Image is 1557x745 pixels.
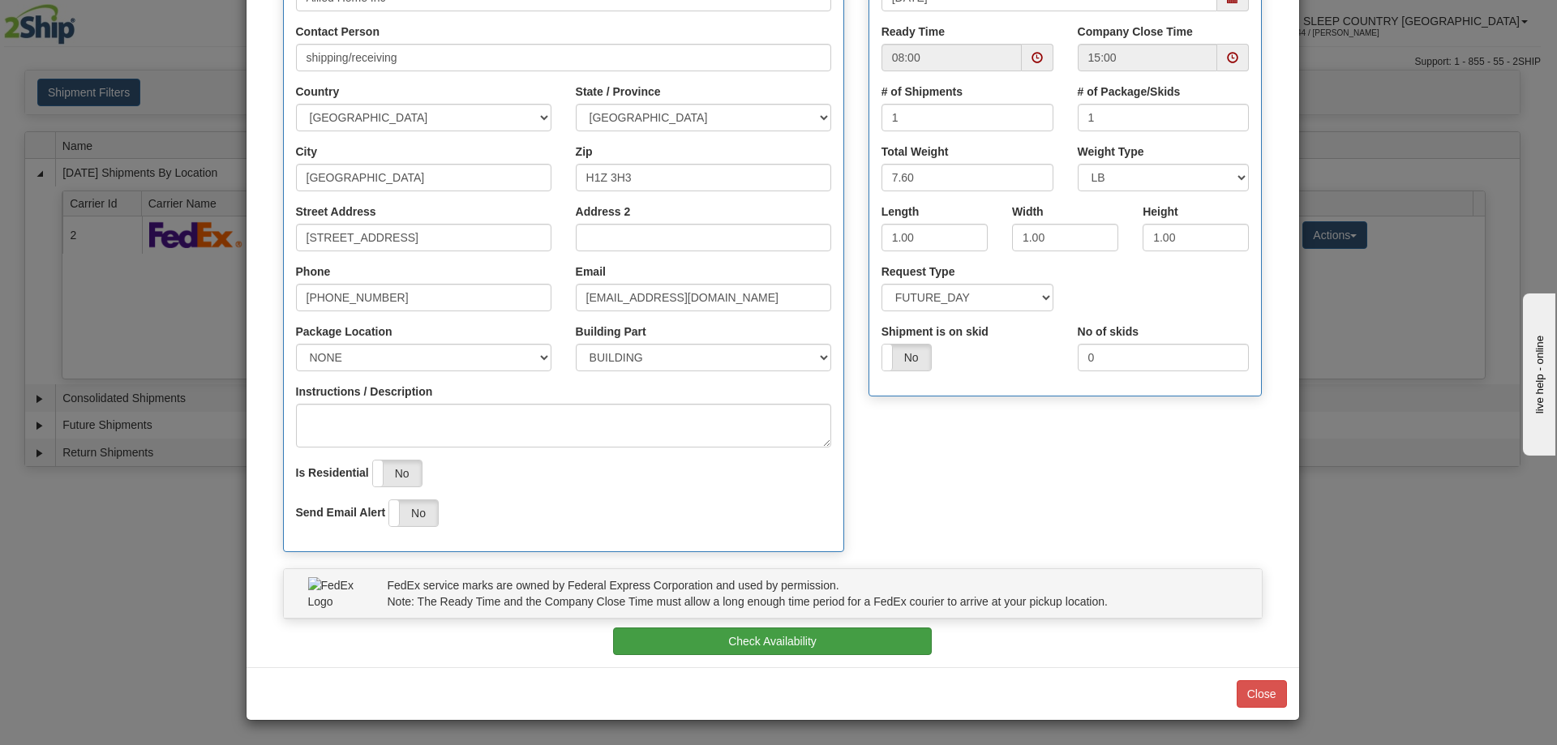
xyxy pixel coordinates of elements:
[576,263,606,280] label: Email
[296,24,380,40] label: Contact Person
[1078,83,1181,100] label: # of Package/Skids
[1143,203,1178,220] label: Height
[576,83,661,100] label: State / Province
[881,143,949,160] label: Total Weight
[308,577,363,610] img: FedEx Logo
[881,83,963,100] label: # of Shipments
[375,577,1250,610] div: FedEx service marks are owned by Federal Express Corporation and used by permission. Note: The Re...
[389,500,438,526] label: No
[1078,323,1139,340] label: No of skids
[576,143,593,160] label: Zip
[1012,203,1044,220] label: Width
[296,263,331,280] label: Phone
[296,143,317,160] label: City
[881,203,920,220] label: Length
[1078,143,1144,160] label: Weight Type
[1237,680,1287,708] button: Close
[296,465,369,481] label: Is Residential
[881,263,955,280] label: Request Type
[576,323,646,340] label: Building Part
[881,24,945,40] label: Ready Time
[296,323,392,340] label: Package Location
[12,14,150,26] div: live help - online
[296,83,340,100] label: Country
[373,460,422,486] label: No
[296,383,433,400] label: Instructions / Description
[576,203,631,220] label: Address 2
[296,504,386,520] label: Send Email Alert
[882,345,931,370] label: No
[1520,289,1555,455] iframe: chat widget
[296,203,376,220] label: Street Address
[1078,24,1193,40] label: Company Close Time
[613,627,932,655] button: Check Availability
[881,323,989,340] label: Shipment is on skid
